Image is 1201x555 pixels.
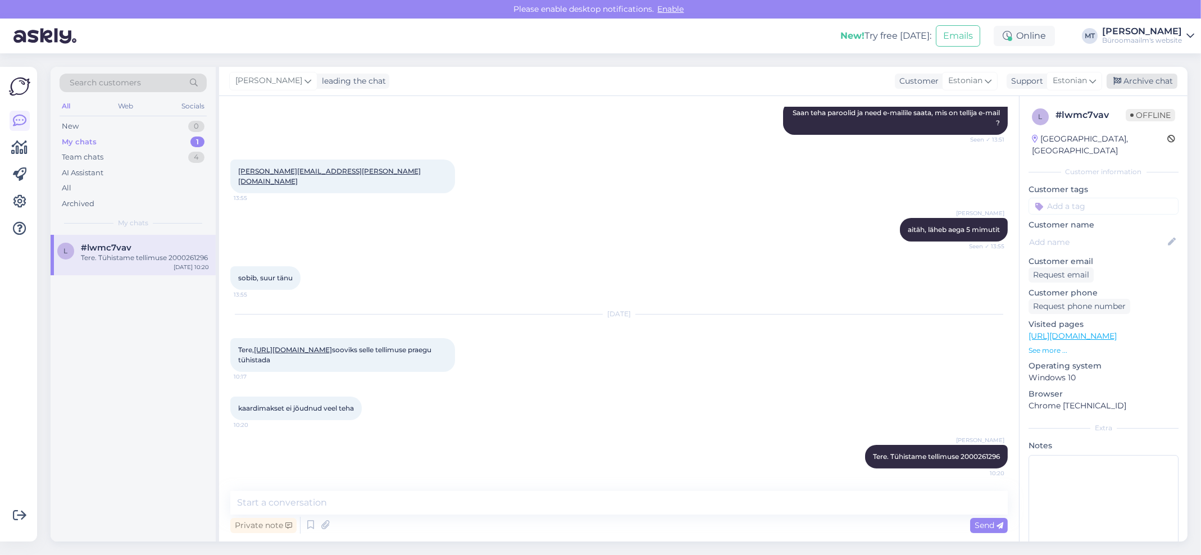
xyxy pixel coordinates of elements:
[1102,36,1182,45] div: Büroomaailm's website
[234,194,276,202] span: 13:55
[62,152,103,163] div: Team chats
[9,76,30,97] img: Askly Logo
[62,137,97,148] div: My chats
[1029,331,1117,341] a: [URL][DOMAIN_NAME]
[62,121,79,132] div: New
[908,225,1000,234] span: aitäh, läheb aega 5 mimutit
[1032,133,1167,157] div: [GEOGRAPHIC_DATA], [GEOGRAPHIC_DATA]
[1007,75,1043,87] div: Support
[118,218,148,228] span: My chats
[238,274,293,282] span: sobib, suur tänu
[962,469,1004,477] span: 10:20
[234,421,276,429] span: 10:20
[174,263,209,271] div: [DATE] 10:20
[238,345,433,364] span: Tere, sooviks selle tellimuse praegu tühistada
[1082,28,1098,44] div: MT
[1029,267,1094,283] div: Request email
[654,4,688,14] span: Enable
[62,183,71,194] div: All
[238,404,354,412] span: kaardimakset ei jõudnud veel teha
[1029,360,1179,372] p: Operating system
[1126,109,1175,121] span: Offline
[793,108,1002,127] span: Saan teha paroolid ja need e-mailile saata, mis on tellija e-mail ?
[840,30,865,41] b: New!
[936,25,980,47] button: Emails
[1029,219,1179,231] p: Customer name
[840,29,931,43] div: Try free [DATE]:
[1029,184,1179,195] p: Customer tags
[962,242,1004,251] span: Seen ✓ 13:55
[317,75,386,87] div: leading the chat
[234,372,276,381] span: 10:17
[179,99,207,113] div: Socials
[1102,27,1194,45] a: [PERSON_NAME]Büroomaailm's website
[1107,74,1177,89] div: Archive chat
[962,135,1004,144] span: Seen ✓ 13:51
[1029,400,1179,412] p: Chrome [TECHNICAL_ID]
[60,99,72,113] div: All
[188,121,204,132] div: 0
[116,99,136,113] div: Web
[1029,423,1179,433] div: Extra
[948,75,982,87] span: Estonian
[1039,112,1043,121] span: l
[70,77,141,89] span: Search customers
[1029,440,1179,452] p: Notes
[62,198,94,210] div: Archived
[238,167,421,185] a: [PERSON_NAME][EMAIL_ADDRESS][PERSON_NAME][DOMAIN_NAME]
[956,209,1004,217] span: [PERSON_NAME]
[1029,319,1179,330] p: Visited pages
[188,152,204,163] div: 4
[81,243,131,253] span: #lwmc7vav
[230,309,1008,319] div: [DATE]
[254,345,332,354] a: [URL][DOMAIN_NAME]
[81,253,209,263] div: Tere. Tühistame tellimuse 2000261296
[234,290,276,299] span: 13:55
[62,167,103,179] div: AI Assistant
[975,520,1003,530] span: Send
[1029,372,1179,384] p: Windows 10
[1029,167,1179,177] div: Customer information
[230,518,297,533] div: Private note
[1029,287,1179,299] p: Customer phone
[873,452,1000,461] span: Tere. Tühistame tellimuse 2000261296
[1029,198,1179,215] input: Add a tag
[956,436,1004,444] span: [PERSON_NAME]
[1102,27,1182,36] div: [PERSON_NAME]
[235,75,302,87] span: [PERSON_NAME]
[1029,236,1166,248] input: Add name
[994,26,1055,46] div: Online
[1053,75,1087,87] span: Estonian
[64,247,68,255] span: l
[190,137,204,148] div: 1
[895,75,939,87] div: Customer
[1029,299,1130,314] div: Request phone number
[1029,388,1179,400] p: Browser
[1029,256,1179,267] p: Customer email
[1029,345,1179,356] p: See more ...
[1056,108,1126,122] div: # lwmc7vav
